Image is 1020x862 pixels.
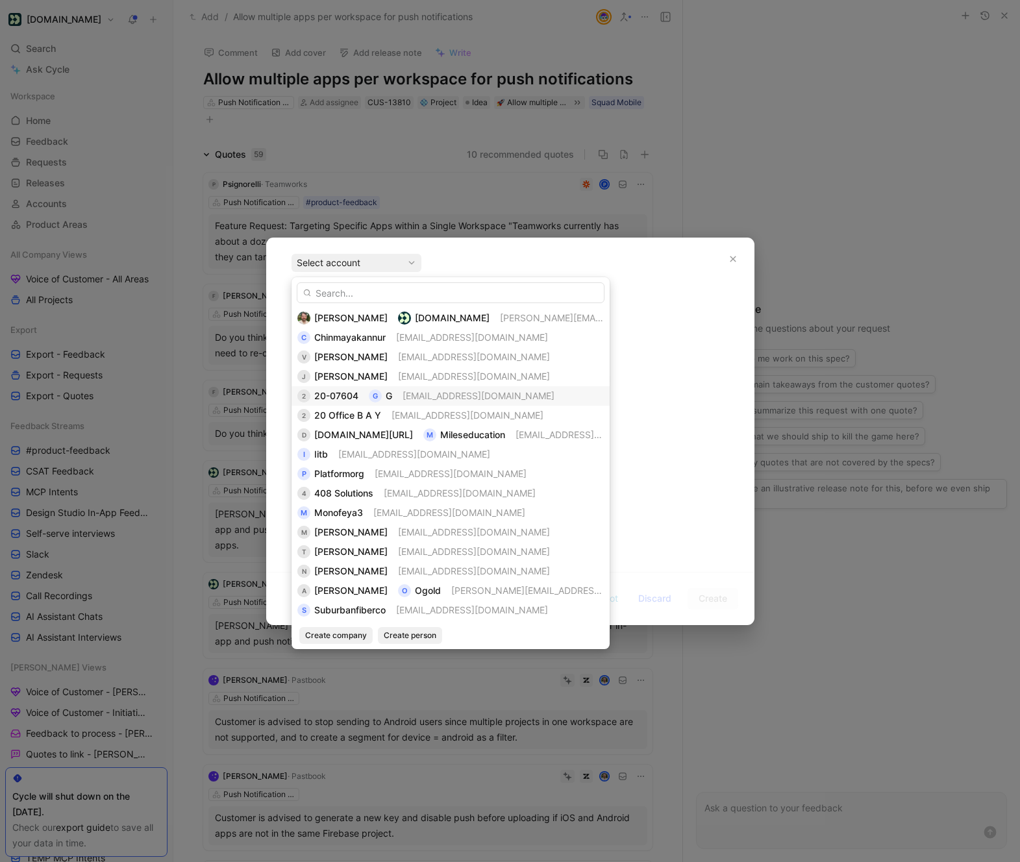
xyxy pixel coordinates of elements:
span: 408 Solutions [314,487,373,499]
span: 20-07604 [314,390,358,401]
span: [PERSON_NAME] [314,526,388,537]
span: [EMAIL_ADDRESS][DOMAIN_NAME] [384,487,536,499]
div: G [369,389,382,402]
span: [EMAIL_ADDRESS][DOMAIN_NAME] [398,546,550,557]
span: [EMAIL_ADDRESS][DOMAIN_NAME] [373,507,525,518]
span: [PERSON_NAME] [314,351,388,362]
input: Search... [297,282,604,303]
span: [PERSON_NAME] [314,565,388,576]
span: [DOMAIN_NAME] [415,312,490,323]
div: 4 [297,487,310,500]
div: P [297,467,310,480]
div: M [297,526,310,539]
button: Create company [299,627,373,644]
span: [DOMAIN_NAME][URL] [314,429,413,440]
span: [PERSON_NAME] [314,371,388,382]
span: Create person [384,629,436,642]
span: [EMAIL_ADDRESS][DOMAIN_NAME] [396,604,548,615]
span: [PERSON_NAME] [314,312,388,323]
img: 6335038238356_ddc617c5bf9e70fbc782_192.png [297,312,310,325]
div: 2 [297,409,310,422]
div: N [297,565,310,578]
span: [PERSON_NAME][EMAIL_ADDRESS][DOMAIN_NAME] [451,585,677,596]
div: O [398,584,411,597]
span: [EMAIL_ADDRESS][DOMAIN_NAME] [403,390,554,401]
img: logo [398,312,411,325]
span: [EMAIL_ADDRESS][DOMAIN_NAME] [398,371,550,382]
div: T [297,545,310,558]
span: [EMAIL_ADDRESS][DOMAIN_NAME] [375,468,527,479]
div: M [423,428,436,441]
span: Mileseducation [440,429,505,440]
span: [EMAIL_ADDRESS][DOMAIN_NAME] [516,429,667,440]
span: [EMAIL_ADDRESS][DOMAIN_NAME] [398,526,550,537]
span: [EMAIL_ADDRESS][DOMAIN_NAME] [398,351,550,362]
span: Chinmayakannur [314,332,386,343]
span: [EMAIL_ADDRESS][DOMAIN_NAME] [338,449,490,460]
span: G [386,390,392,401]
span: [EMAIL_ADDRESS][DOMAIN_NAME] [396,332,548,343]
span: Ogold [415,585,441,596]
div: I [297,448,310,461]
span: 20 Office B A Y [314,410,381,421]
span: Iitb [314,449,328,460]
span: Monofeya3 [314,507,363,518]
div: C [297,331,310,344]
div: A [297,584,310,597]
span: [PERSON_NAME] [314,546,388,557]
button: Create person [378,627,442,644]
span: [EMAIL_ADDRESS][DOMAIN_NAME] [398,565,550,576]
div: D [297,428,310,441]
span: [EMAIL_ADDRESS][DOMAIN_NAME] [392,410,543,421]
span: Platformorg [314,468,364,479]
div: 2 [297,389,310,402]
span: [PERSON_NAME][EMAIL_ADDRESS][PERSON_NAME][DOMAIN_NAME] [500,312,799,323]
span: Create company [305,629,367,642]
span: [PERSON_NAME] [314,585,388,596]
div: S [297,604,310,617]
div: J [297,370,310,383]
div: M [297,506,310,519]
span: Suburbanfiberco [314,604,386,615]
div: V [297,351,310,363]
